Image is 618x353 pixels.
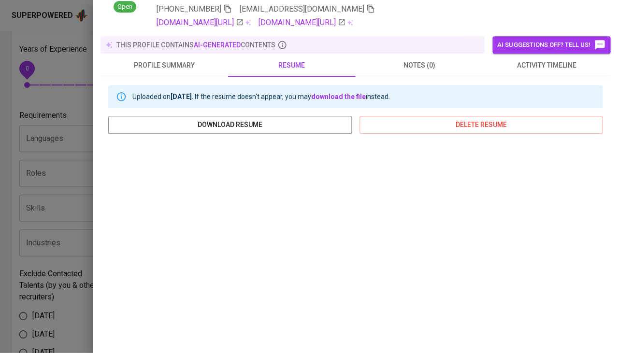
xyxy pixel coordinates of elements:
button: delete resume [359,116,603,134]
span: profile summary [106,59,222,71]
p: this profile contains contents [116,40,275,50]
b: [DATE] [171,93,192,100]
a: [DOMAIN_NAME][URL] [259,17,345,28]
span: AI-generated [194,41,241,49]
span: download resume [116,119,344,131]
span: delete resume [367,119,595,131]
div: Uploaded on . If the resume doesn't appear, you may instead. [132,88,390,105]
span: [PHONE_NUMBER] [157,4,221,14]
a: [DOMAIN_NAME][URL] [157,17,244,28]
a: download the file [311,93,366,100]
span: AI suggestions off? Tell us! [497,39,605,51]
span: notes (0) [361,59,477,71]
button: AI suggestions off? Tell us! [492,36,610,54]
span: resume [234,59,350,71]
span: activity timeline [489,59,604,71]
button: download resume [108,116,352,134]
span: [EMAIL_ADDRESS][DOMAIN_NAME] [240,4,364,14]
span: Open [114,2,136,12]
